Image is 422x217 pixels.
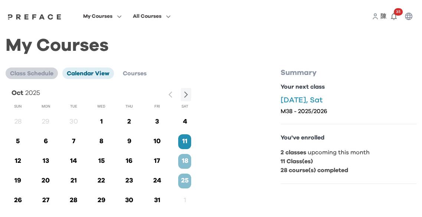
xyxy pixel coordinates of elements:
[380,12,386,21] a: 陳
[14,104,22,109] span: Sun
[95,195,108,206] p: 29
[133,12,161,21] span: All Courses
[95,117,108,127] p: 1
[151,176,164,186] p: 24
[181,104,188,109] span: Sat
[12,156,24,166] p: 12
[6,42,416,50] h1: My Courses
[123,156,136,166] p: 16
[6,13,63,19] a: Preface Logo
[178,156,191,166] p: 18
[67,195,80,206] p: 28
[95,137,108,147] p: 8
[154,104,160,109] span: Fri
[95,156,108,166] p: 15
[70,104,77,109] span: Tue
[281,149,306,155] b: 2 classes
[39,156,52,166] p: 13
[281,108,416,115] p: M38 - 2025/2026
[95,176,108,186] p: 22
[123,117,136,127] p: 2
[67,137,80,147] p: 7
[39,176,52,186] p: 20
[39,137,52,147] p: 6
[123,176,136,186] p: 23
[151,117,164,127] p: 3
[12,195,24,206] p: 26
[151,195,164,206] p: 31
[42,104,50,109] span: Mon
[12,88,23,98] p: Oct
[178,195,191,206] p: 1
[12,176,24,186] p: 19
[25,88,40,98] p: 2025
[67,70,109,76] span: Calendar View
[281,148,416,157] p: upcoming this month
[281,68,416,78] p: Summary
[281,167,348,173] b: 28 course(s) completed
[386,9,401,24] button: 35
[380,13,386,19] span: 陳
[81,11,124,21] button: My Courses
[131,11,173,21] button: All Courses
[67,117,80,127] p: 30
[125,104,133,109] span: Thu
[83,12,112,21] span: My Courses
[67,176,80,186] p: 21
[281,133,416,142] p: You've enrolled
[178,117,191,127] p: 4
[10,70,53,76] span: Class Schedule
[281,96,416,105] p: [DATE], Sat
[97,104,105,109] span: Wed
[6,14,63,20] img: Preface Logo
[281,158,313,164] b: 11 Class(es)
[67,156,80,166] p: 14
[281,82,416,91] p: Your next class
[123,137,136,147] p: 9
[151,156,164,166] p: 17
[394,8,403,16] span: 35
[123,195,136,206] p: 30
[39,195,52,206] p: 27
[123,70,147,76] span: Courses
[12,137,24,147] p: 5
[178,176,191,186] p: 25
[39,117,52,127] p: 29
[178,137,191,147] p: 11
[12,117,24,127] p: 28
[151,137,164,147] p: 10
